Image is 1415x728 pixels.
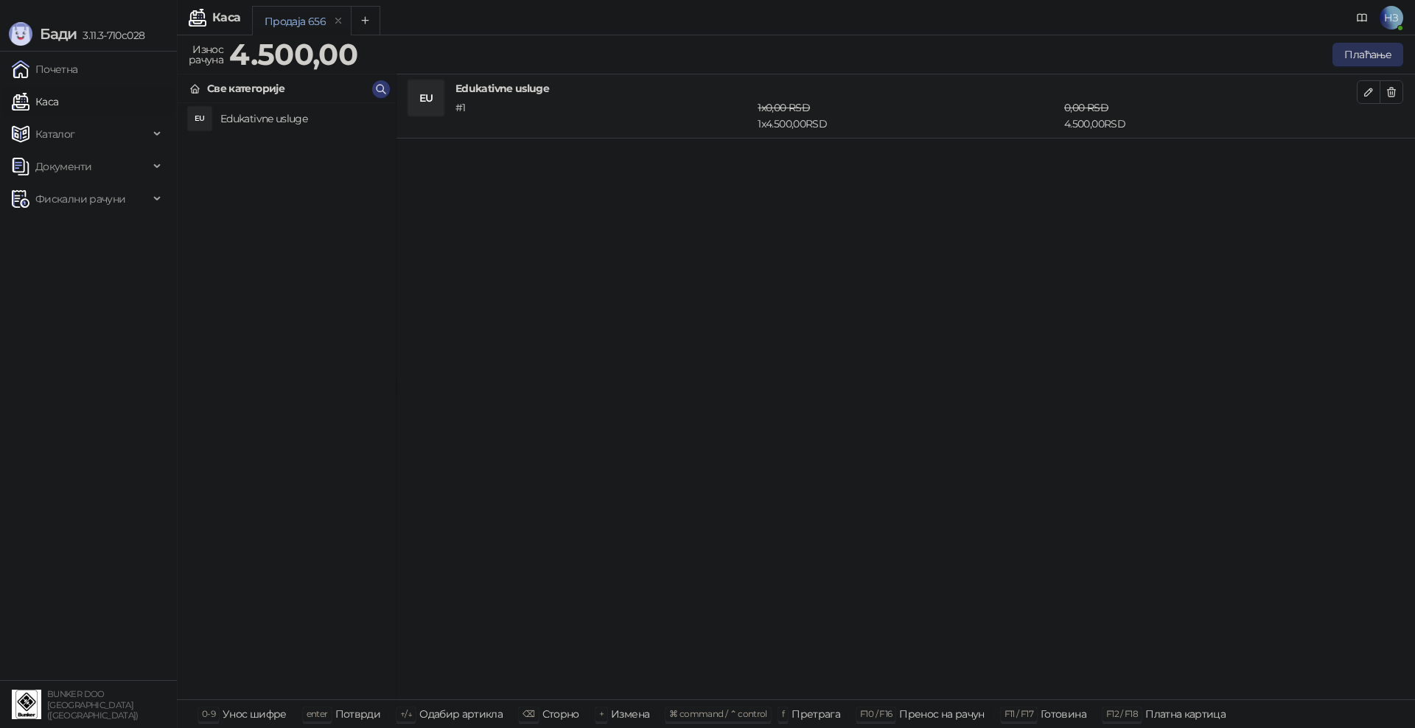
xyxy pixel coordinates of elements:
div: EU [188,107,212,130]
span: F12 / F18 [1106,708,1138,719]
div: Сторно [542,704,579,724]
div: # 1 [453,99,755,132]
button: remove [329,15,348,27]
div: Пренос на рачун [899,704,984,724]
img: 64x64-companyLogo-d200c298-da26-4023-afd4-f376f589afb5.jpeg [12,690,41,719]
button: Плаћање [1332,43,1403,66]
span: Документи [35,152,91,181]
div: Износ рачуна [186,40,226,69]
a: Документација [1350,6,1374,29]
span: 0-9 [202,708,215,719]
span: F11 / F17 [1005,708,1033,719]
span: f [782,708,784,719]
div: Претрага [792,704,840,724]
div: Потврди [335,704,381,724]
div: EU [408,80,444,116]
small: BUNKER DOO [GEOGRAPHIC_DATA] ([GEOGRAPHIC_DATA]) [47,689,139,721]
div: grid [178,103,396,699]
span: F10 / F16 [860,708,892,719]
div: Све категорије [207,80,284,97]
span: ⌫ [523,708,534,719]
div: Одабир артикла [419,704,503,724]
a: Почетна [12,55,78,84]
img: Logo [9,22,32,46]
strong: 4.500,00 [229,36,357,72]
span: 3.11.3-710c028 [77,29,144,42]
span: 0,00 RSD [1064,101,1108,114]
span: ⌘ command / ⌃ control [669,708,767,719]
span: enter [307,708,328,719]
div: 4.500,00 RSD [1061,99,1360,132]
div: Готовина [1041,704,1086,724]
div: Унос шифре [223,704,287,724]
span: Фискални рачуни [35,184,125,214]
div: Продаја 656 [265,13,326,29]
div: Платна картица [1145,704,1226,724]
div: Измена [611,704,649,724]
button: Add tab [351,6,380,35]
div: 1 x 4.500,00 RSD [755,99,1061,132]
span: Бади [40,25,77,43]
span: ↑/↓ [400,708,412,719]
h4: Edukativne usluge [455,80,1357,97]
span: Каталог [35,119,75,149]
div: Каса [212,12,240,24]
h4: Edukativne usluge [220,107,384,130]
span: 1 x 0,00 RSD [758,101,810,114]
span: + [599,708,604,719]
span: НЗ [1380,6,1403,29]
a: Каса [12,87,58,116]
